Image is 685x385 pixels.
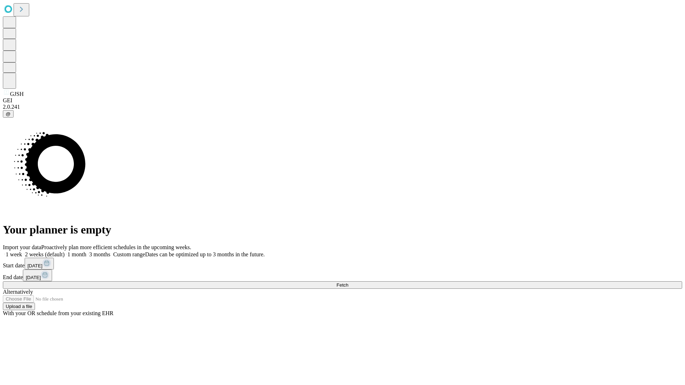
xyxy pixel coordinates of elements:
span: 2 weeks (default) [25,251,65,257]
span: Alternatively [3,289,33,295]
div: 2.0.241 [3,104,682,110]
span: Dates can be optimized up to 3 months in the future. [145,251,265,257]
button: [DATE] [25,258,54,269]
span: Import your data [3,244,41,250]
span: [DATE] [27,263,42,268]
span: GJSH [10,91,24,97]
span: Fetch [336,282,348,288]
button: [DATE] [23,269,52,281]
button: Upload a file [3,303,35,310]
span: With your OR schedule from your existing EHR [3,310,113,316]
span: Proactively plan more efficient schedules in the upcoming weeks. [41,244,191,250]
div: GEI [3,97,682,104]
span: 1 month [67,251,86,257]
button: Fetch [3,281,682,289]
span: [DATE] [26,275,41,280]
h1: Your planner is empty [3,223,682,236]
div: Start date [3,258,682,269]
span: Custom range [113,251,145,257]
div: End date [3,269,682,281]
span: 1 week [6,251,22,257]
button: @ [3,110,14,118]
span: @ [6,111,11,117]
span: 3 months [89,251,110,257]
